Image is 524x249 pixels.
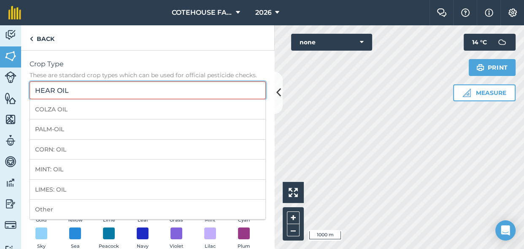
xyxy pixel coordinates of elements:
button: – [287,224,300,236]
img: Ruler icon [462,89,471,97]
a: Back [21,25,63,50]
img: Four arrows, one pointing top left, one top right, one bottom right and the last bottom left [289,188,298,197]
img: svg+xml;base64,PHN2ZyB4bWxucz0iaHR0cDovL3d3dy53My5vcmcvMjAwMC9zdmciIHdpZHRoPSI5IiBoZWlnaHQ9IjI0Ii... [30,34,33,44]
span: Cyan [238,217,250,224]
img: fieldmargin Logo [8,6,21,19]
span: 2026 [255,8,271,18]
li: MINT: OIL [30,160,265,179]
img: svg+xml;base64,PHN2ZyB4bWxucz0iaHR0cDovL3d3dy53My5vcmcvMjAwMC9zdmciIHdpZHRoPSI1NiIgaGVpZ2h0PSI2MC... [5,50,16,62]
img: A question mark icon [460,8,470,17]
li: CORN: OIL [30,140,265,160]
span: Mint [205,217,216,224]
span: Leaf [138,217,148,224]
span: Crop Type [30,59,266,69]
span: 14 ° C [472,34,487,51]
button: Measure [453,84,516,101]
input: Start typing to search for crop type [30,81,266,99]
li: COLZA OIL [30,100,265,119]
span: COTEHOUSE FARM [172,8,232,18]
li: Other [30,200,265,219]
button: + [287,211,300,224]
img: svg+xml;base64,PD94bWwgdmVyc2lvbj0iMS4wIiBlbmNvZGluZz0idXRmLTgiPz4KPCEtLSBHZW5lcmF0b3I6IEFkb2JlIE... [5,176,16,189]
img: svg+xml;base64,PHN2ZyB4bWxucz0iaHR0cDovL3d3dy53My5vcmcvMjAwMC9zdmciIHdpZHRoPSIxNyIgaGVpZ2h0PSIxNy... [485,8,493,18]
span: Lime [103,217,115,224]
img: svg+xml;base64,PHN2ZyB4bWxucz0iaHR0cDovL3d3dy53My5vcmcvMjAwMC9zdmciIHdpZHRoPSI1NiIgaGVpZ2h0PSI2MC... [5,92,16,105]
div: Open Intercom Messenger [495,220,516,241]
img: Two speech bubbles overlapping with the left bubble in the forefront [437,8,447,17]
img: svg+xml;base64,PD94bWwgdmVyc2lvbj0iMS4wIiBlbmNvZGluZz0idXRmLTgiPz4KPCEtLSBHZW5lcmF0b3I6IEFkb2JlIE... [5,155,16,168]
span: Yellow [68,217,83,224]
img: A cog icon [508,8,518,17]
li: LIMES: OIL [30,180,265,200]
li: PALM-OIL [30,119,265,139]
img: svg+xml;base64,PHN2ZyB4bWxucz0iaHR0cDovL3d3dy53My5vcmcvMjAwMC9zdmciIHdpZHRoPSIxOSIgaGVpZ2h0PSIyNC... [476,62,484,73]
img: svg+xml;base64,PD94bWwgdmVyc2lvbj0iMS4wIiBlbmNvZGluZz0idXRmLTgiPz4KPCEtLSBHZW5lcmF0b3I6IEFkb2JlIE... [5,29,16,41]
img: svg+xml;base64,PD94bWwgdmVyc2lvbj0iMS4wIiBlbmNvZGluZz0idXRmLTgiPz4KPCEtLSBHZW5lcmF0b3I6IEFkb2JlIE... [5,219,16,231]
button: 14 °C [464,34,516,51]
button: Print [469,59,516,76]
img: svg+xml;base64,PD94bWwgdmVyc2lvbj0iMS4wIiBlbmNvZGluZz0idXRmLTgiPz4KPCEtLSBHZW5lcmF0b3I6IEFkb2JlIE... [5,198,16,210]
span: These are standard crop types which can be used for official pesticide checks. [30,71,266,79]
button: none [291,34,372,51]
img: svg+xml;base64,PD94bWwgdmVyc2lvbj0iMS4wIiBlbmNvZGluZz0idXRmLTgiPz4KPCEtLSBHZW5lcmF0b3I6IEFkb2JlIE... [5,71,16,83]
span: Grass [170,217,183,224]
span: Gold [36,217,47,224]
img: svg+xml;base64,PD94bWwgdmVyc2lvbj0iMS4wIiBlbmNvZGluZz0idXRmLTgiPz4KPCEtLSBHZW5lcmF0b3I6IEFkb2JlIE... [494,34,510,51]
img: svg+xml;base64,PHN2ZyB4bWxucz0iaHR0cDovL3d3dy53My5vcmcvMjAwMC9zdmciIHdpZHRoPSI1NiIgaGVpZ2h0PSI2MC... [5,113,16,126]
img: svg+xml;base64,PD94bWwgdmVyc2lvbj0iMS4wIiBlbmNvZGluZz0idXRmLTgiPz4KPCEtLSBHZW5lcmF0b3I6IEFkb2JlIE... [5,134,16,147]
